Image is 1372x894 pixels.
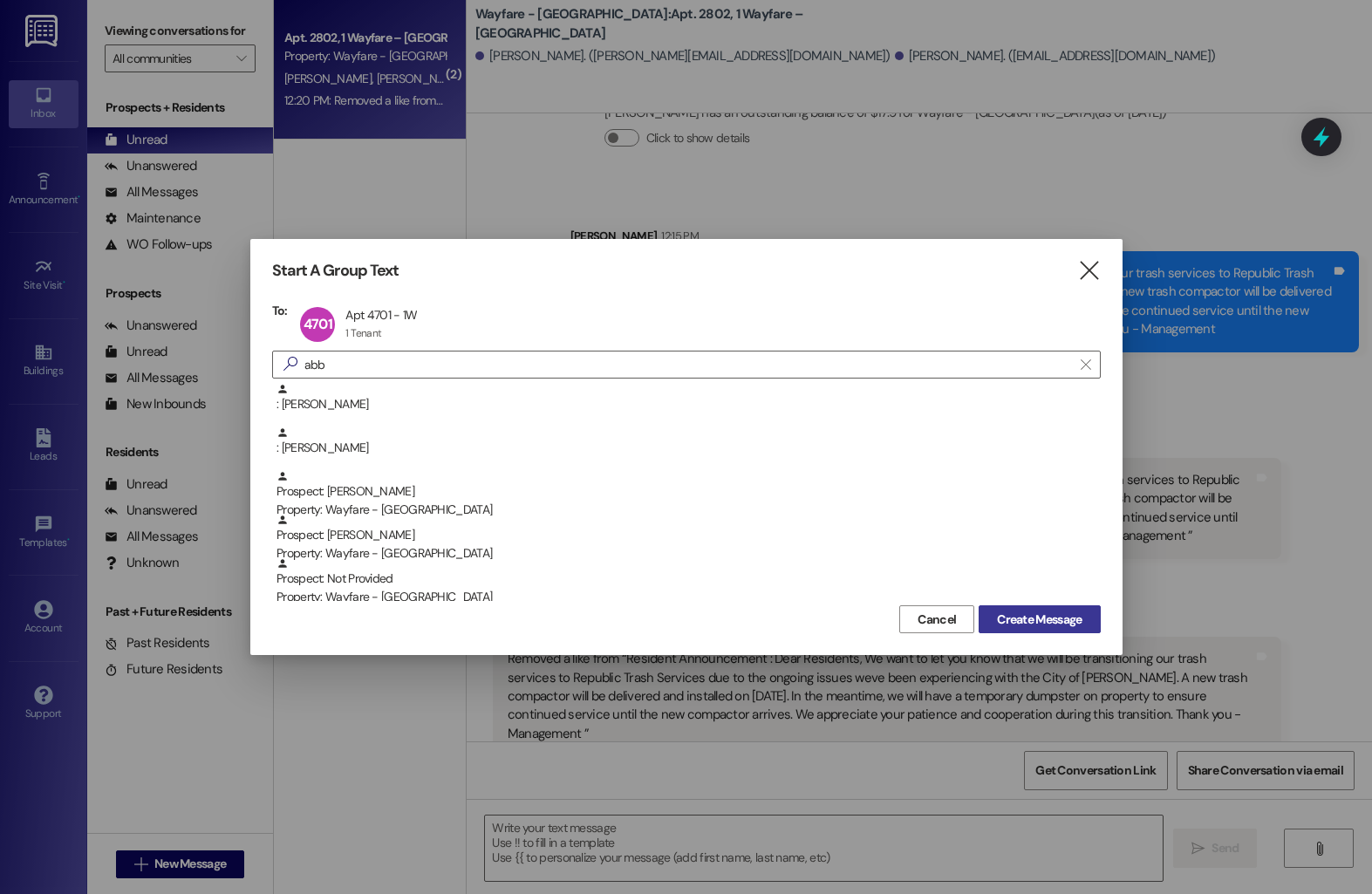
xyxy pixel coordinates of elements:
[276,427,1101,457] div: : [PERSON_NAME]
[1081,358,1090,372] i: 
[272,383,1101,427] div: : [PERSON_NAME]
[918,611,956,629] span: Cancel
[276,544,1101,563] div: Property: Wayfare - [GEOGRAPHIC_DATA]
[276,557,1101,607] div: Prospect: Not Provided
[304,315,332,333] span: 4701
[272,557,1101,601] div: Prospect: Not ProvidedProperty: Wayfare - [GEOGRAPHIC_DATA]
[276,383,1101,413] div: : [PERSON_NAME]
[345,326,381,340] div: 1 Tenant
[276,588,1101,606] div: Property: Wayfare - [GEOGRAPHIC_DATA]
[1072,351,1100,378] button: Clear text
[272,261,399,281] h3: Start A Group Text
[345,307,417,323] div: Apt 4701 - 1W
[272,427,1101,470] div: : [PERSON_NAME]
[276,470,1101,520] div: Prospect: [PERSON_NAME]
[272,470,1101,514] div: Prospect: [PERSON_NAME]Property: Wayfare - [GEOGRAPHIC_DATA]
[1077,262,1101,280] i: 
[899,605,974,633] button: Cancel
[276,501,1101,519] div: Property: Wayfare - [GEOGRAPHIC_DATA]
[979,605,1100,633] button: Create Message
[276,355,304,373] i: 
[304,352,1072,377] input: Search for any contact or apartment
[272,303,288,318] h3: To:
[272,514,1101,557] div: Prospect: [PERSON_NAME]Property: Wayfare - [GEOGRAPHIC_DATA]
[276,514,1101,563] div: Prospect: [PERSON_NAME]
[997,611,1082,629] span: Create Message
